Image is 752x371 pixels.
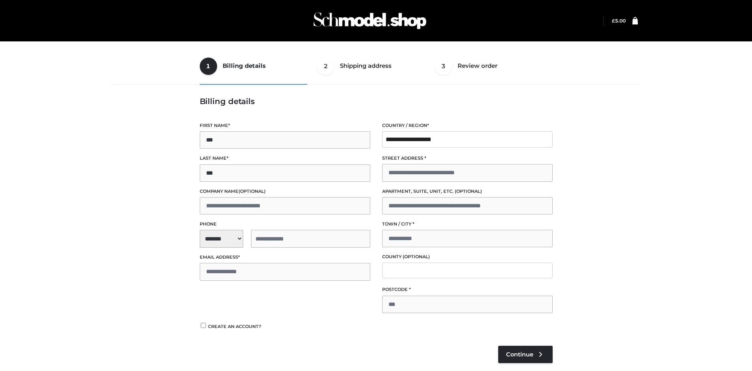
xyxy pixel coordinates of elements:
[382,122,553,129] label: Country / Region
[403,254,430,259] span: (optional)
[612,18,626,24] a: £5.00
[200,323,207,328] input: Create an account?
[200,122,370,129] label: First name
[200,254,370,261] label: Email address
[208,324,261,329] span: Create an account?
[612,18,626,24] bdi: 5.00
[382,286,553,293] label: Postcode
[311,5,429,36] img: Schmodel Admin 964
[200,155,370,162] label: Last name
[200,97,553,106] h3: Billing details
[382,253,553,261] label: County
[506,351,533,358] span: Continue
[382,188,553,195] label: Apartment, suite, unit, etc.
[612,18,615,24] span: £
[455,188,482,194] span: (optional)
[498,346,553,363] a: Continue
[382,220,553,228] label: Town / City
[382,155,553,162] label: Street address
[200,220,370,228] label: Phone
[200,188,370,195] label: Company name
[238,188,266,194] span: (optional)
